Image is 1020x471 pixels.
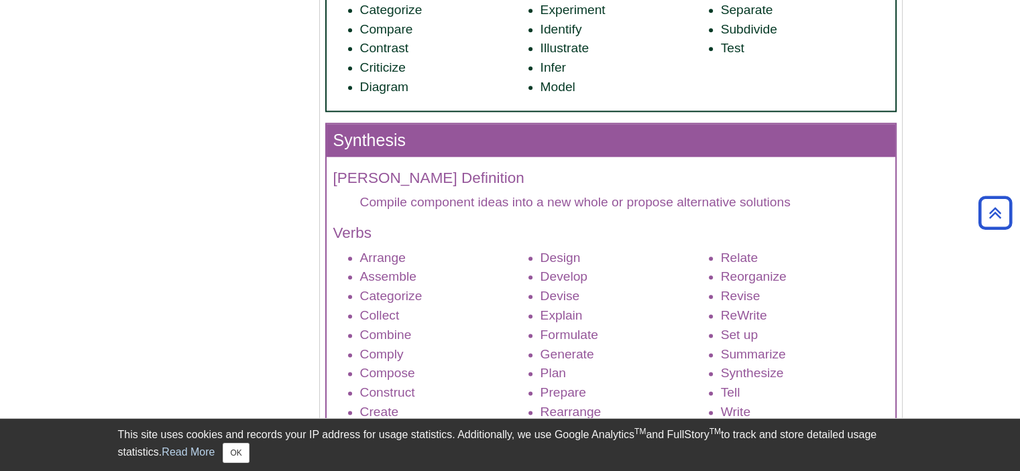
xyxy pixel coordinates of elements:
[223,443,249,463] button: Close
[360,249,528,268] li: Arrange
[360,267,528,287] li: Assemble
[541,78,708,97] li: Model
[541,306,708,326] li: Explain
[541,345,708,364] li: Generate
[721,364,889,383] li: Synthesize
[721,345,889,364] li: Summarize
[721,1,889,20] li: Separate
[327,124,895,157] h3: Synthesis
[360,306,528,326] li: Collect
[360,20,528,40] li: Compare
[721,306,889,326] li: ReWrite
[360,287,528,306] li: Categorize
[541,403,708,422] li: Rearrange
[541,326,708,345] li: Formulate
[360,383,528,403] li: Construct
[360,364,528,383] li: Compose
[360,58,528,78] li: Criticize
[721,326,889,345] li: Set up
[162,446,215,458] a: Read More
[333,225,889,242] h4: Verbs
[541,383,708,403] li: Prepare
[541,20,708,40] li: Identify
[541,364,708,383] li: Plan
[721,383,889,403] li: Tell
[710,427,721,436] sup: TM
[974,204,1017,222] a: Back to Top
[360,403,528,422] li: Create
[721,249,889,268] li: Relate
[721,287,889,306] li: Revise
[541,249,708,268] li: Design
[541,267,708,287] li: Develop
[360,1,528,20] li: Categorize
[360,345,528,364] li: Comply
[333,170,889,187] h4: [PERSON_NAME] Definition
[721,267,889,287] li: Reorganize
[360,193,889,211] dd: Compile component ideas into a new whole or propose alternative solutions
[634,427,646,436] sup: TM
[541,58,708,78] li: Infer
[541,39,708,58] li: Illustrate
[360,39,528,58] li: Contrast
[721,20,889,40] li: Subdivide
[721,403,889,422] li: Write
[360,78,528,97] li: Diagram
[541,287,708,306] li: Devise
[118,427,903,463] div: This site uses cookies and records your IP address for usage statistics. Additionally, we use Goo...
[721,39,889,58] li: Test
[360,326,528,345] li: Combine
[541,1,708,20] li: Experiment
